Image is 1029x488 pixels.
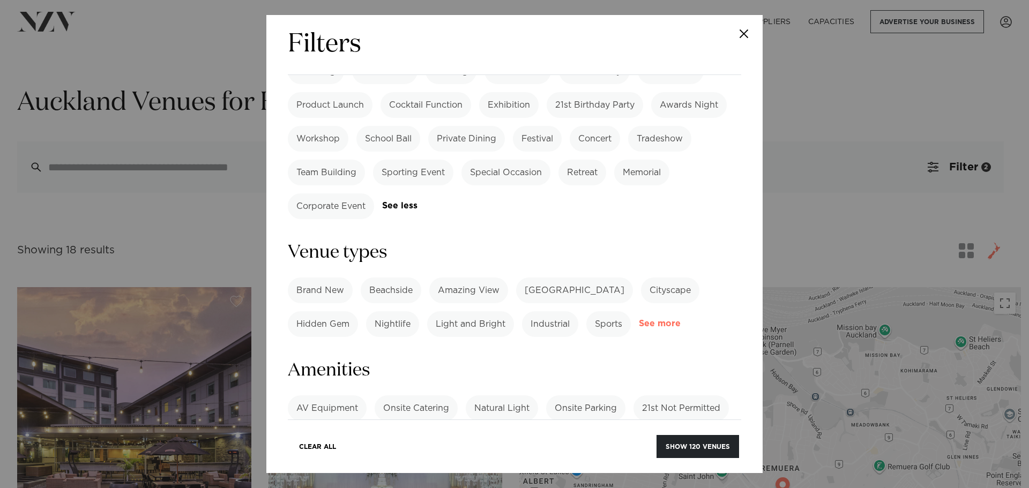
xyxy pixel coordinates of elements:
label: Sporting Event [373,160,453,185]
label: Team Building [288,160,365,185]
label: Nightlife [366,311,419,337]
h2: Filters [288,28,361,62]
label: Light and Bright [427,311,514,337]
label: Tradeshow [628,126,691,152]
h3: Venue types [288,241,741,265]
label: AV Equipment [288,395,367,421]
label: 21st Birthday Party [547,92,643,118]
button: Close [725,15,763,52]
label: Brand New [288,277,353,303]
h3: Amenities [288,358,741,382]
label: Festival [513,126,562,152]
label: Cityscape [641,277,699,303]
label: Retreat [558,160,606,185]
label: Memorial [614,160,669,185]
label: 21st Not Permitted [633,395,729,421]
label: Amazing View [429,277,508,303]
label: [GEOGRAPHIC_DATA] [516,277,633,303]
label: Special Occasion [461,160,550,185]
label: Workshop [288,126,348,152]
label: Awards Night [651,92,727,118]
label: Private Dining [428,126,505,152]
button: Clear All [290,435,345,458]
label: Exhibition [479,92,539,118]
label: Beachside [361,277,421,303]
label: Cocktail Function [381,92,471,118]
label: Product Launch [288,92,372,118]
label: Onsite Catering [375,395,458,421]
label: Hidden Gem [288,311,358,337]
label: Concert [570,126,620,152]
label: Corporate Event [288,193,374,219]
label: Industrial [522,311,578,337]
label: Onsite Parking [546,395,625,421]
label: Sports [586,311,631,337]
button: Show 120 venues [657,435,739,458]
label: School Ball [356,126,420,152]
label: Natural Light [466,395,538,421]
